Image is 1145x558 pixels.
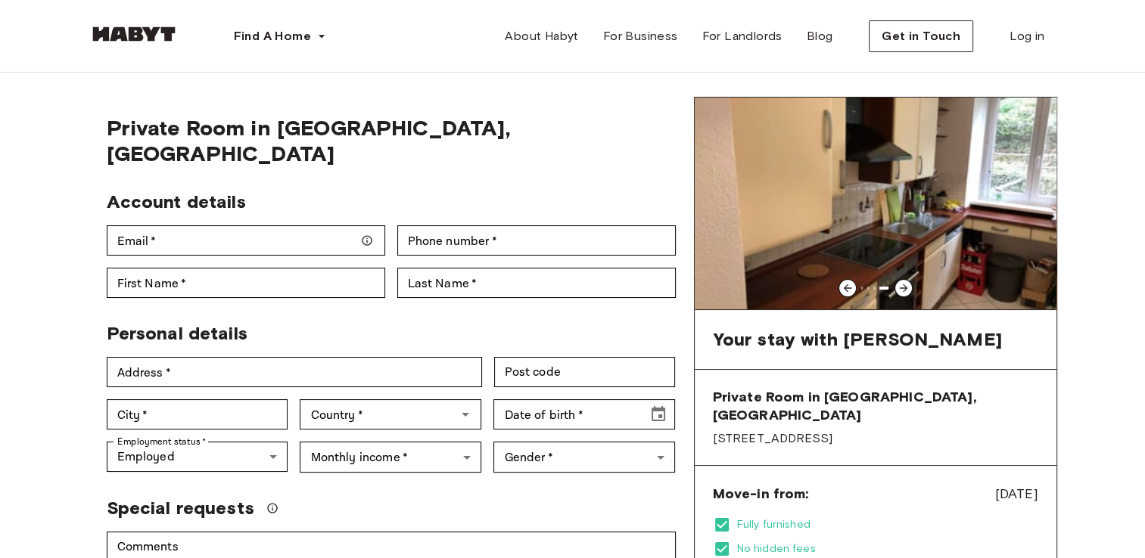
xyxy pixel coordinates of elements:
label: Employment status [117,435,207,448]
span: Blog [807,27,833,45]
div: City [107,399,288,429]
a: About Habyt [493,21,590,51]
span: Move-in from: [713,485,809,503]
span: Get in Touch [882,27,960,45]
span: For Business [603,27,678,45]
a: For Landlords [689,21,794,51]
div: Address [107,357,482,387]
span: For Landlords [702,27,782,45]
span: Your stay with [PERSON_NAME] [713,328,1002,351]
span: No hidden fees [737,541,1038,556]
div: Post code [494,357,676,387]
span: Fully furnished [737,517,1038,532]
span: Log in [1010,27,1044,45]
span: Account details [107,191,246,212]
span: Find A Home [234,27,311,45]
div: Email [107,225,385,256]
svg: Make sure your email is correct — we'll send your booking details there. [361,234,373,246]
button: Find A Home [222,21,338,51]
span: Personal details [107,322,247,344]
span: [DATE] [995,484,1038,504]
div: Last Name [397,268,676,298]
a: For Business [591,21,690,51]
div: Phone number [397,225,676,256]
div: First Name [107,268,385,298]
span: About Habyt [505,27,578,45]
img: Image of the room [695,98,1056,309]
button: Get in Touch [869,20,973,52]
button: Choose date [643,399,674,429]
span: Special requests [107,497,254,519]
span: Private Room in [GEOGRAPHIC_DATA], [GEOGRAPHIC_DATA] [107,115,676,166]
a: Log in [997,21,1056,51]
span: Private Room in [GEOGRAPHIC_DATA], [GEOGRAPHIC_DATA] [713,388,1038,424]
svg: We'll do our best to accommodate your request, but please note we can't guarantee it will be poss... [266,502,278,514]
button: Open [455,404,476,425]
div: Employed [107,442,288,472]
span: [STREET_ADDRESS] [713,430,1038,447]
img: Habyt [89,26,179,42]
a: Blog [795,21,845,51]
